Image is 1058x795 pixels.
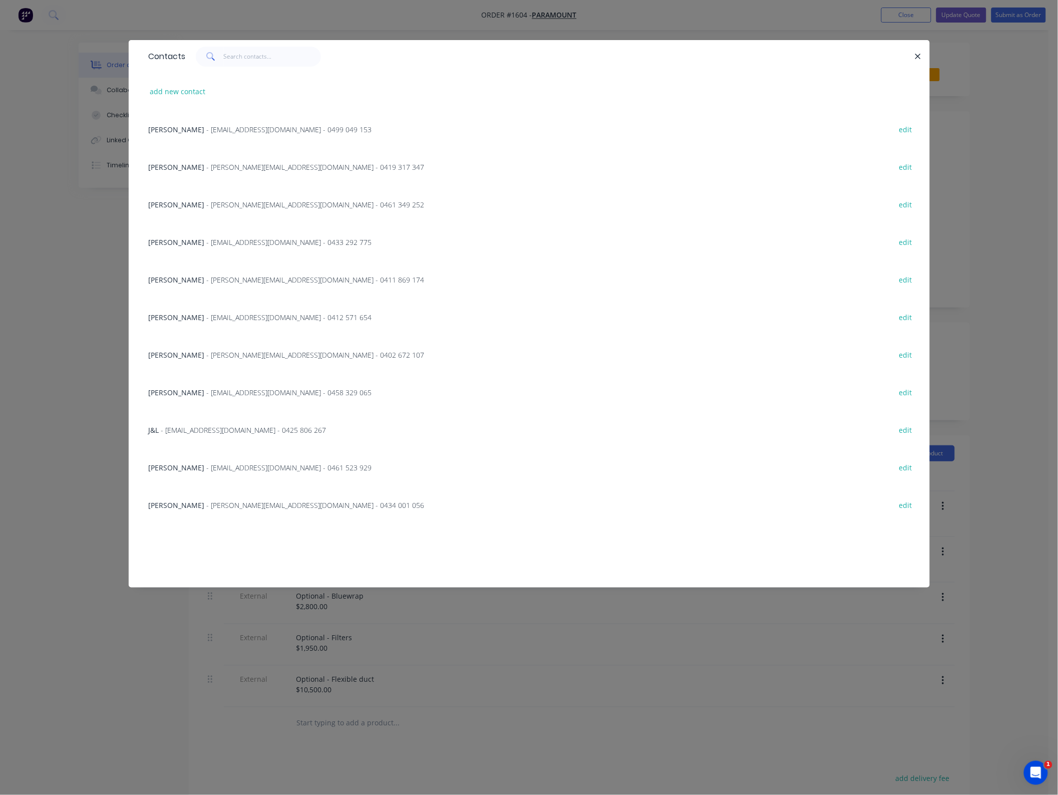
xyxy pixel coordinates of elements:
[894,160,918,173] button: edit
[149,125,205,134] span: [PERSON_NAME]
[207,125,372,134] span: - [EMAIL_ADDRESS][DOMAIN_NAME] - 0499 049 153
[149,237,205,247] span: [PERSON_NAME]
[894,423,918,436] button: edit
[145,85,211,98] button: add new contact
[894,498,918,511] button: edit
[894,235,918,248] button: edit
[149,350,205,360] span: [PERSON_NAME]
[1044,761,1052,769] span: 1
[207,350,425,360] span: - [PERSON_NAME][EMAIL_ADDRESS][DOMAIN_NAME] - 0402 672 107
[207,275,425,285] span: - [PERSON_NAME][EMAIL_ADDRESS][DOMAIN_NAME] - 0411 869 174
[1024,761,1048,785] iframe: Intercom live chat
[149,313,205,322] span: [PERSON_NAME]
[894,460,918,474] button: edit
[207,388,372,397] span: - [EMAIL_ADDRESS][DOMAIN_NAME] - 0458 329 065
[894,348,918,361] button: edit
[207,463,372,472] span: - [EMAIL_ADDRESS][DOMAIN_NAME] - 0461 523 929
[207,313,372,322] span: - [EMAIL_ADDRESS][DOMAIN_NAME] - 0412 571 654
[894,310,918,324] button: edit
[207,500,425,510] span: - [PERSON_NAME][EMAIL_ADDRESS][DOMAIN_NAME] - 0434 001 056
[207,162,425,172] span: - [PERSON_NAME][EMAIL_ADDRESS][DOMAIN_NAME] - 0419 317 347
[207,200,425,209] span: - [PERSON_NAME][EMAIL_ADDRESS][DOMAIN_NAME] - 0461 349 252
[149,463,205,472] span: [PERSON_NAME]
[207,237,372,247] span: - [EMAIL_ADDRESS][DOMAIN_NAME] - 0433 292 775
[149,162,205,172] span: [PERSON_NAME]
[894,273,918,286] button: edit
[149,425,159,435] span: J&L
[144,41,186,73] div: Contacts
[149,275,205,285] span: [PERSON_NAME]
[894,385,918,399] button: edit
[149,388,205,397] span: [PERSON_NAME]
[161,425,326,435] span: - [EMAIL_ADDRESS][DOMAIN_NAME] - 0425 806 267
[894,197,918,211] button: edit
[149,200,205,209] span: [PERSON_NAME]
[894,122,918,136] button: edit
[223,47,321,67] input: Search contacts...
[149,500,205,510] span: [PERSON_NAME]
